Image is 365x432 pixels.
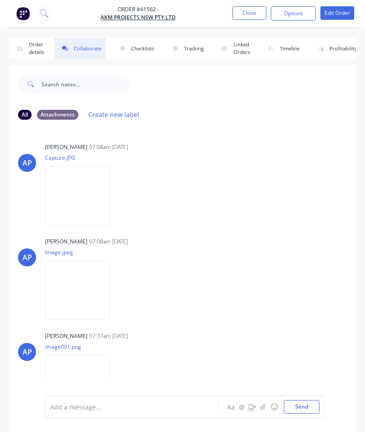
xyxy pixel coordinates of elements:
[45,238,87,246] div: [PERSON_NAME]
[320,6,354,20] button: Edit Order
[16,7,30,20] img: Factory
[233,6,266,20] button: Close
[45,154,119,162] p: Capture.JPG
[89,332,128,340] div: 07:37am [DATE]
[89,238,128,246] div: 07:08am [DATE]
[89,143,128,151] div: 07:08am [DATE]
[164,38,208,59] button: Tracking
[23,346,32,357] div: AP
[45,332,87,340] div: [PERSON_NAME]
[41,75,131,93] input: Search notes...
[37,110,78,120] div: Attachments
[18,110,32,120] div: All
[214,38,255,59] button: Linked Orders
[54,38,106,59] button: Collaborate
[45,343,119,351] p: image001.png
[100,5,176,13] span: Order #41562 -
[284,400,319,414] button: Send
[260,38,304,59] button: Timeline
[225,401,236,412] button: Aa
[23,157,32,168] div: AP
[9,38,49,59] button: Order details
[100,13,176,22] a: AKM PROJECTS NSW PTY LTD
[84,108,144,121] button: Create new label
[236,401,247,412] button: @
[310,38,362,59] button: Profitability
[23,252,32,263] div: AP
[269,401,279,412] button: ☺
[111,38,159,59] button: Checklists
[45,143,87,151] div: [PERSON_NAME]
[45,248,119,256] p: Image.jpeg
[271,6,316,21] button: Options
